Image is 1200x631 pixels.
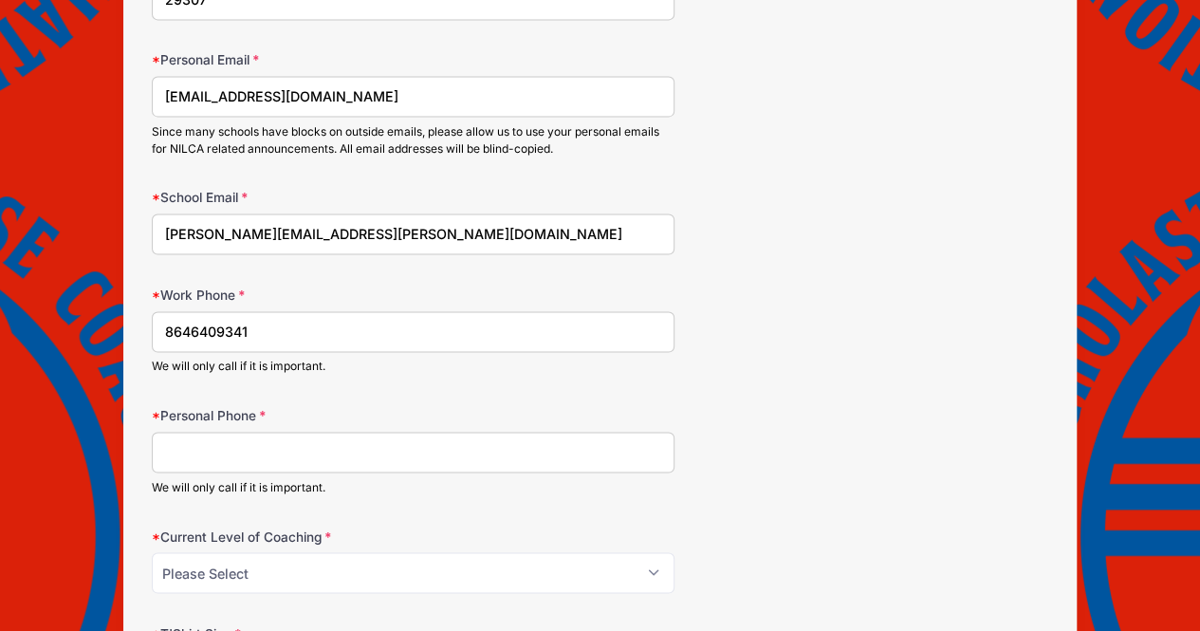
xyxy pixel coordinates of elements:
[152,358,675,375] div: We will only call if it is important.
[152,188,451,207] label: School Email
[152,406,451,425] label: Personal Phone
[152,527,451,546] label: Current Level of Coaching
[152,286,451,305] label: Work Phone
[152,478,675,495] div: We will only call if it is important.
[152,50,451,69] label: Personal Email
[152,123,675,158] div: Since many schools have blocks on outside emails, please allow us to use your personal emails for...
